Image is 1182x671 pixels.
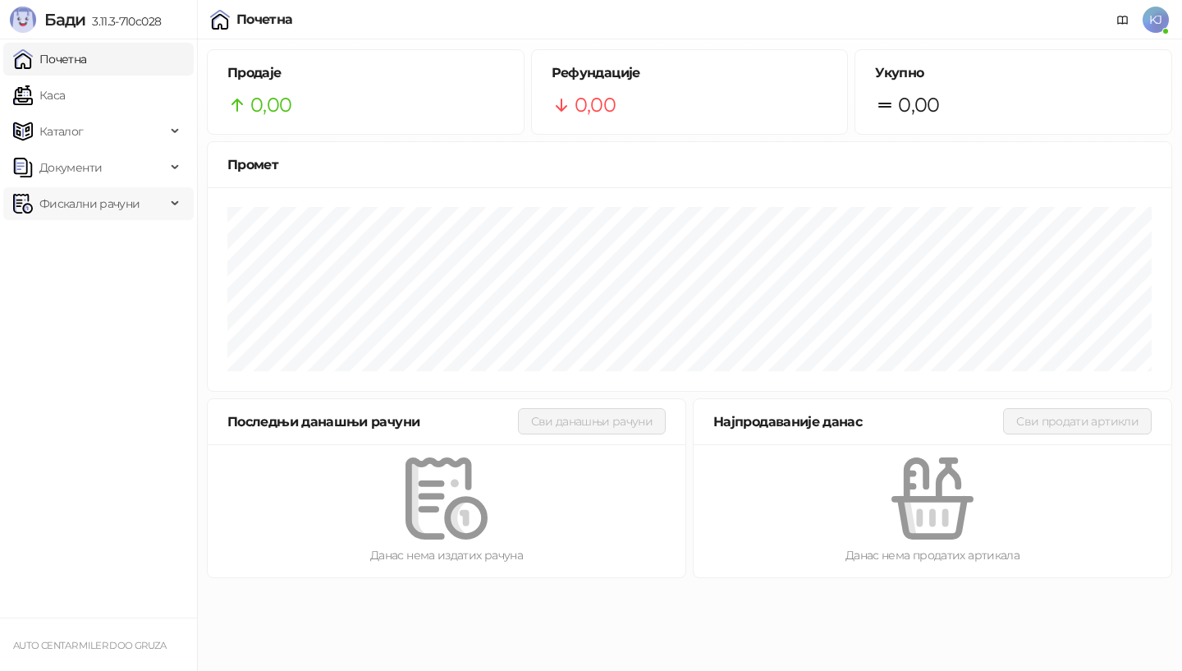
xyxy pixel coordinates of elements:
[1110,7,1136,33] a: Документација
[518,408,666,434] button: Сви данашњи рачуни
[227,411,518,432] div: Последњи данашњи рачуни
[1143,7,1169,33] span: KJ
[234,546,659,564] div: Данас нема издатих рачуна
[713,411,1003,432] div: Најпродаваније данас
[13,640,167,651] small: AUTO CENTAR MILER DOO GRUZA
[39,151,102,184] span: Документи
[575,90,616,121] span: 0,00
[13,43,87,76] a: Почетна
[85,14,161,29] span: 3.11.3-710c028
[39,115,84,148] span: Каталог
[250,90,291,121] span: 0,00
[236,13,293,26] div: Почетна
[720,546,1145,564] div: Данас нема продатих артикала
[227,63,504,83] h5: Продаје
[552,63,828,83] h5: Рефундације
[39,187,140,220] span: Фискални рачуни
[227,154,1152,175] div: Промет
[898,90,939,121] span: 0,00
[13,79,65,112] a: Каса
[10,7,36,33] img: Logo
[44,10,85,30] span: Бади
[875,63,1152,83] h5: Укупно
[1003,408,1152,434] button: Сви продати артикли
